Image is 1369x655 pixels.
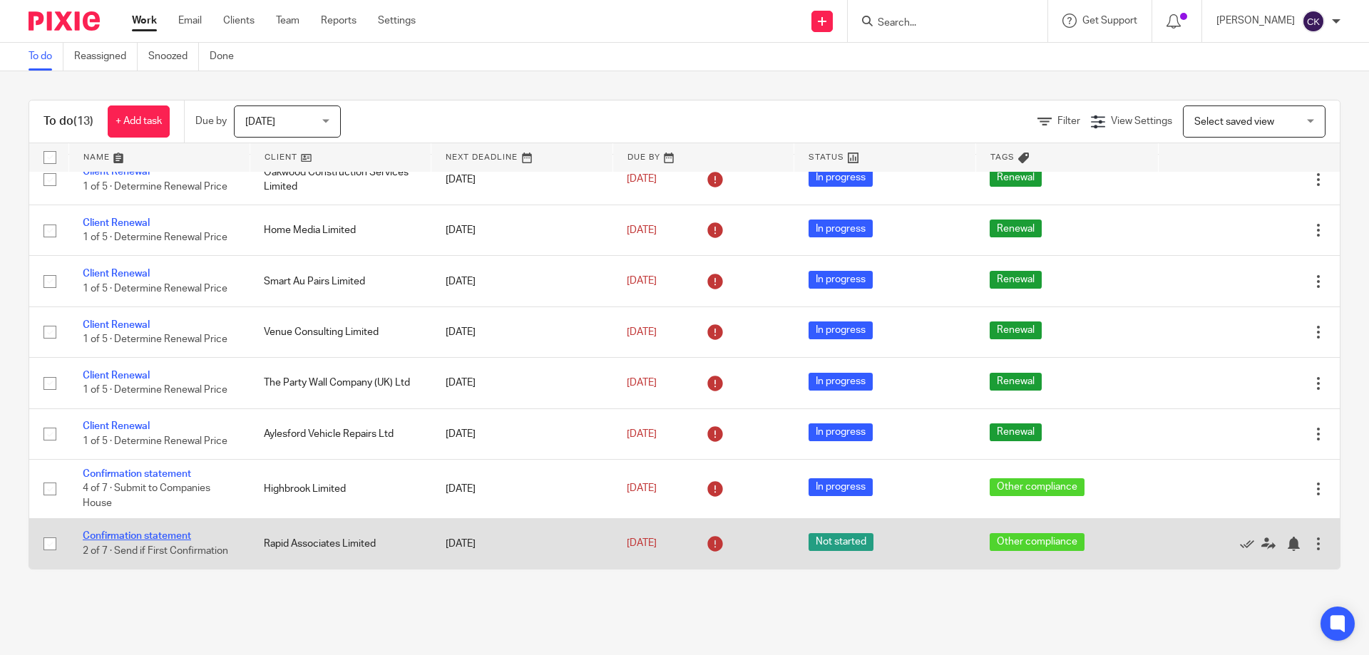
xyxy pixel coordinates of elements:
span: 1 of 5 · Determine Renewal Price [83,284,227,294]
a: Client Renewal [83,167,150,177]
span: Other compliance [990,478,1085,496]
td: The Party Wall Company (UK) Ltd [250,358,431,408]
span: 1 of 5 · Determine Renewal Price [83,182,227,192]
a: Reassigned [74,43,138,71]
span: Renewal [990,423,1042,441]
p: [PERSON_NAME] [1216,14,1295,28]
span: Renewal [990,271,1042,289]
td: [DATE] [431,205,612,256]
a: Snoozed [148,43,199,71]
a: Client Renewal [83,218,150,228]
img: Pixie [29,11,100,31]
span: In progress [809,321,873,339]
span: In progress [809,478,873,496]
a: + Add task [108,105,170,138]
span: Renewal [990,169,1042,187]
a: Client Renewal [83,269,150,279]
td: Oakwood Construction Services Limited [250,154,431,205]
td: Home Media Limited [250,205,431,256]
a: Work [132,14,157,28]
span: 4 of 7 · Submit to Companies House [83,484,210,509]
span: View Settings [1111,116,1172,126]
span: Other compliance [990,533,1085,551]
td: Rapid Associates Limited [250,518,431,569]
span: Renewal [990,373,1042,391]
span: 1 of 5 · Determine Renewal Price [83,386,227,396]
span: Get Support [1082,16,1137,26]
td: [DATE] [431,256,612,306]
td: [DATE] [431,408,612,459]
span: Tags [990,153,1015,161]
a: Reports [321,14,357,28]
span: [DATE] [627,276,657,286]
td: [DATE] [431,154,612,205]
td: [DATE] [431,460,612,518]
a: To do [29,43,63,71]
h1: To do [43,114,93,129]
a: Done [210,43,245,71]
span: In progress [809,423,873,441]
span: 2 of 7 · Send if First Confirmation [83,546,228,556]
a: Clients [223,14,255,28]
span: Renewal [990,220,1042,237]
span: [DATE] [627,175,657,185]
span: [DATE] [245,117,275,127]
span: Not started [809,533,873,551]
td: Highbrook Limited [250,460,431,518]
a: Confirmation statement [83,469,191,479]
a: Email [178,14,202,28]
span: 1 of 5 · Determine Renewal Price [83,232,227,242]
span: (13) [73,115,93,127]
span: Renewal [990,321,1042,339]
td: Smart Au Pairs Limited [250,256,431,306]
span: Select saved view [1194,117,1274,127]
span: In progress [809,169,873,187]
a: Mark as done [1240,537,1261,551]
span: In progress [809,373,873,391]
span: 1 of 5 · Determine Renewal Price [83,436,227,446]
span: In progress [809,271,873,289]
span: [DATE] [627,378,657,388]
td: Aylesford Vehicle Repairs Ltd [250,408,431,459]
a: Settings [378,14,416,28]
span: [DATE] [627,327,657,337]
span: [DATE] [627,225,657,235]
span: [DATE] [627,539,657,549]
a: Team [276,14,299,28]
td: Venue Consulting Limited [250,306,431,357]
input: Search [876,17,1005,30]
span: In progress [809,220,873,237]
span: [DATE] [627,429,657,439]
a: Confirmation statement [83,531,191,541]
img: svg%3E [1302,10,1325,33]
td: [DATE] [431,306,612,357]
a: Client Renewal [83,421,150,431]
td: [DATE] [431,518,612,569]
span: [DATE] [627,484,657,494]
a: Client Renewal [83,371,150,381]
td: [DATE] [431,358,612,408]
a: Client Renewal [83,320,150,330]
p: Due by [195,114,227,128]
span: Filter [1057,116,1080,126]
span: 1 of 5 · Determine Renewal Price [83,334,227,344]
